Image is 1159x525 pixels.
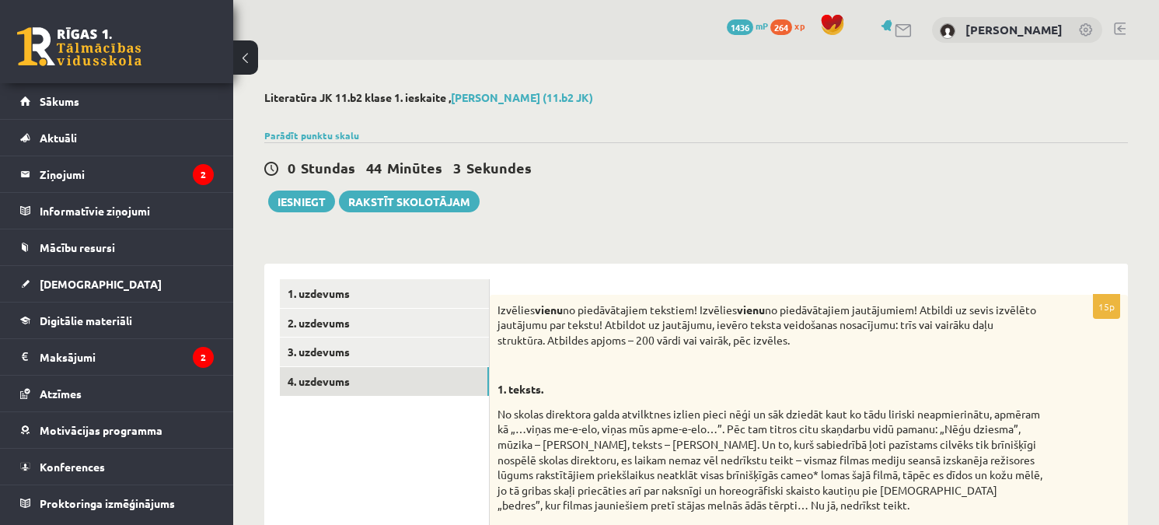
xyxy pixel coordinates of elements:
[40,313,132,327] span: Digitālie materiāli
[770,19,812,32] a: 264 xp
[20,303,214,338] a: Digitālie materiāli
[280,367,489,396] a: 4. uzdevums
[466,159,532,177] span: Sekundes
[20,193,214,229] a: Informatīvie ziņojumi
[366,159,382,177] span: 44
[20,376,214,411] a: Atzīmes
[264,91,1128,104] h2: Literatūra JK 11.b2 klase 1. ieskaite ,
[737,303,765,317] strong: vienu
[20,120,214,156] a: Aktuāli
[301,159,355,177] span: Stundas
[20,266,214,302] a: [DEMOGRAPHIC_DATA]
[20,156,214,192] a: Ziņojumi2
[453,159,461,177] span: 3
[339,191,480,212] a: Rakstīt skolotājam
[20,412,214,448] a: Motivācijas programma
[497,382,543,396] strong: 1. teksts.
[264,129,359,142] a: Parādīt punktu skalu
[288,159,295,177] span: 0
[40,193,214,229] legend: Informatīvie ziņojumi
[40,496,175,510] span: Proktoringa izmēģinājums
[280,279,489,308] a: 1. uzdevums
[756,19,768,32] span: mP
[20,485,214,521] a: Proktoringa izmēģinājums
[40,423,162,437] span: Motivācijas programma
[727,19,768,32] a: 1436 mP
[497,303,1042,348] p: Izvēlies no piedāvātajiem tekstiem! Izvēlies no piedāvātajiem jautājumiem! Atbildi uz sevis izvēl...
[40,277,162,291] span: [DEMOGRAPHIC_DATA]
[40,339,214,375] legend: Maksājumi
[40,460,105,474] span: Konferences
[20,339,214,375] a: Maksājumi2
[40,387,82,401] span: Atzīmes
[17,27,141,66] a: Rīgas 1. Tālmācības vidusskola
[193,164,214,185] i: 2
[20,229,214,265] a: Mācību resursi
[451,90,593,104] a: [PERSON_NAME] (11.b2 JK)
[280,309,489,338] a: 2. uzdevums
[40,94,79,108] span: Sākums
[727,19,753,35] span: 1436
[770,19,792,35] span: 264
[535,303,563,317] strong: vienu
[280,338,489,366] a: 3. uzdevums
[794,19,805,32] span: xp
[40,131,77,145] span: Aktuāli
[20,83,214,119] a: Sākums
[387,159,442,177] span: Minūtes
[497,407,1042,513] p: No skolas direktora galda atvilktnes izlien pieci nēģi un sāk dziedāt kaut ko tādu liriski neapmi...
[268,191,335,212] button: Iesniegt
[965,22,1063,37] a: [PERSON_NAME]
[940,23,955,39] img: Natālija Leiškalne
[40,156,214,192] legend: Ziņojumi
[20,449,214,485] a: Konferences
[1093,294,1120,319] p: 15p
[193,347,214,368] i: 2
[40,240,115,254] span: Mācību resursi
